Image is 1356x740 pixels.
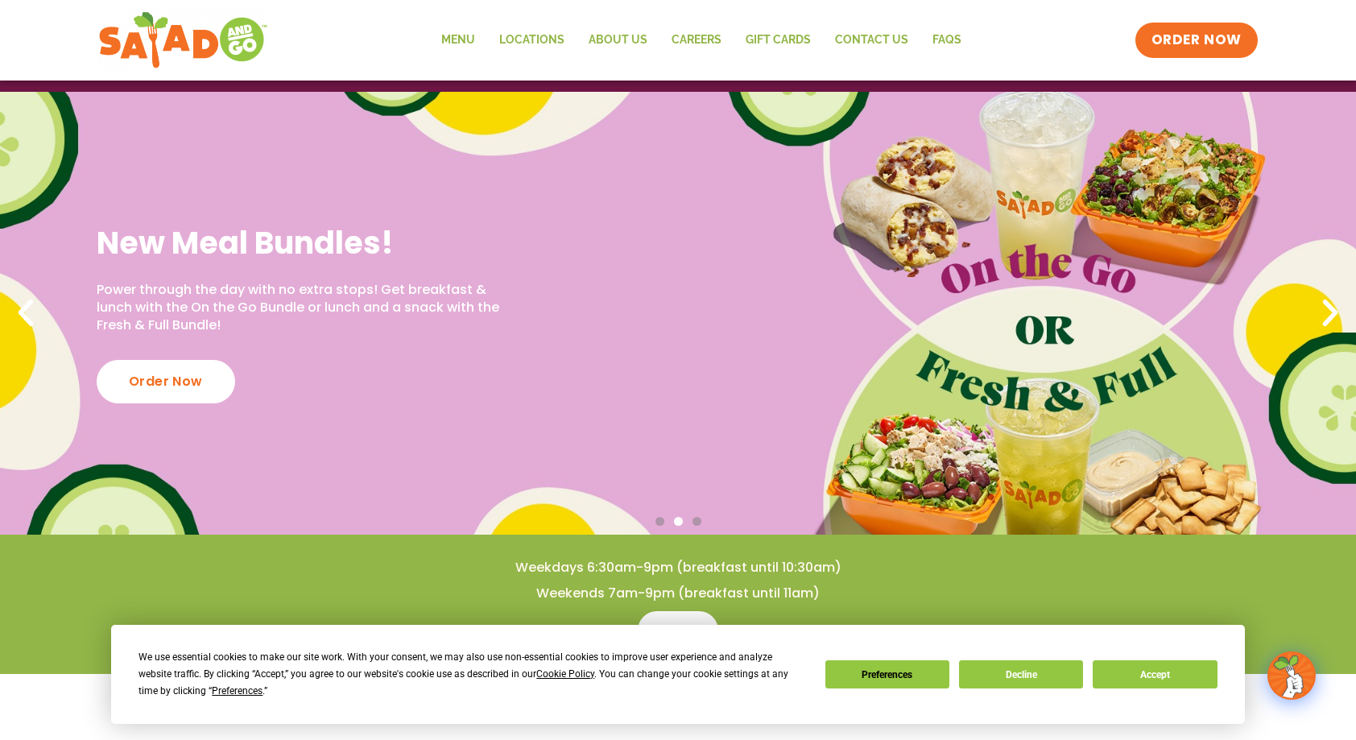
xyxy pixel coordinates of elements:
span: Go to slide 1 [655,517,664,526]
button: Accept [1093,660,1217,688]
nav: Menu [429,22,974,59]
button: Decline [959,660,1083,688]
a: Careers [659,22,734,59]
a: Contact Us [823,22,920,59]
a: About Us [577,22,659,59]
span: Cookie Policy [536,668,594,680]
span: ORDER NOW [1151,31,1242,50]
div: Cookie Consent Prompt [111,625,1245,724]
img: wpChatIcon [1269,653,1314,698]
a: FAQs [920,22,974,59]
img: new-SAG-logo-768×292 [98,8,268,72]
h2: New Meal Bundles! [97,223,512,263]
a: GIFT CARDS [734,22,823,59]
h4: Weekends 7am-9pm (breakfast until 11am) [32,585,1324,602]
span: Preferences [212,685,263,697]
div: Previous slide [8,296,43,331]
a: ORDER NOW [1135,23,1258,58]
a: Locations [487,22,577,59]
p: Power through the day with no extra stops! Get breakfast & lunch with the On the Go Bundle or lun... [97,281,512,335]
div: Order Now [97,360,235,403]
div: We use essential cookies to make our site work. With your consent, we may also use non-essential ... [138,649,805,700]
div: Next slide [1313,296,1348,331]
a: Menu [429,22,487,59]
h4: Weekdays 6:30am-9pm (breakfast until 10:30am) [32,559,1324,577]
span: Go to slide 2 [674,517,683,526]
span: Menu [657,621,698,640]
button: Preferences [825,660,949,688]
span: Go to slide 3 [692,517,701,526]
a: Menu [638,611,717,650]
